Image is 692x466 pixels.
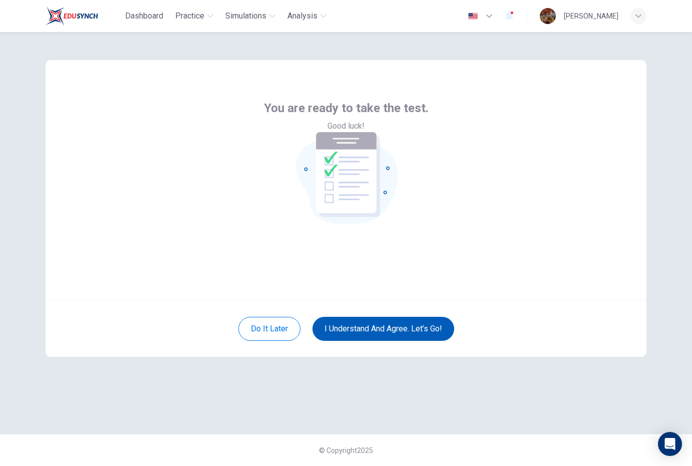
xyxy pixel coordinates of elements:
[46,6,121,26] a: EduSynch logo
[121,7,167,25] button: Dashboard
[225,10,266,22] span: Simulations
[658,432,682,456] div: Open Intercom Messenger
[46,6,98,26] img: EduSynch logo
[171,7,217,25] button: Practice
[125,10,163,22] span: Dashboard
[221,7,279,25] button: Simulations
[264,100,429,116] span: You are ready to take the test.
[238,317,300,341] button: Do it later
[564,10,618,22] div: [PERSON_NAME]
[467,13,479,20] img: en
[283,7,330,25] button: Analysis
[540,8,556,24] img: Profile picture
[327,120,365,132] span: Good luck!
[312,317,454,341] button: I understand and agree. Let’s go!
[319,446,373,454] span: © Copyright 2025
[175,10,204,22] span: Practice
[287,10,317,22] span: Analysis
